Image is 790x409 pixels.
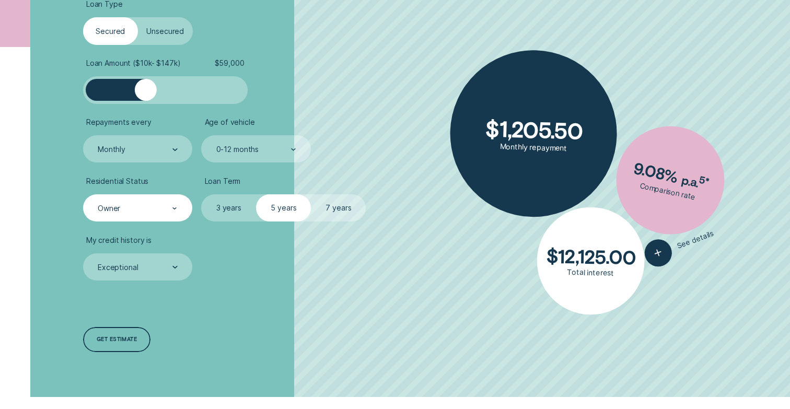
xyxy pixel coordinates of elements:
[641,220,717,270] button: See details
[98,263,138,272] div: Exceptional
[98,145,125,154] div: Monthly
[201,194,256,222] label: 3 years
[311,194,366,222] label: 7 years
[215,59,245,68] span: $ 59,000
[675,228,714,250] span: See details
[256,194,311,222] label: 5 years
[205,177,241,186] span: Loan Term
[216,145,259,154] div: 0-12 months
[205,118,255,127] span: Age of vehicle
[83,327,151,352] a: Get estimate
[138,17,193,45] label: Unsecured
[98,204,120,213] div: Owner
[83,17,138,45] label: Secured
[86,59,181,68] span: Loan Amount ( $10k - $147k )
[86,118,152,127] span: Repayments every
[86,236,152,245] span: My credit history is
[86,177,148,186] span: Residential Status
